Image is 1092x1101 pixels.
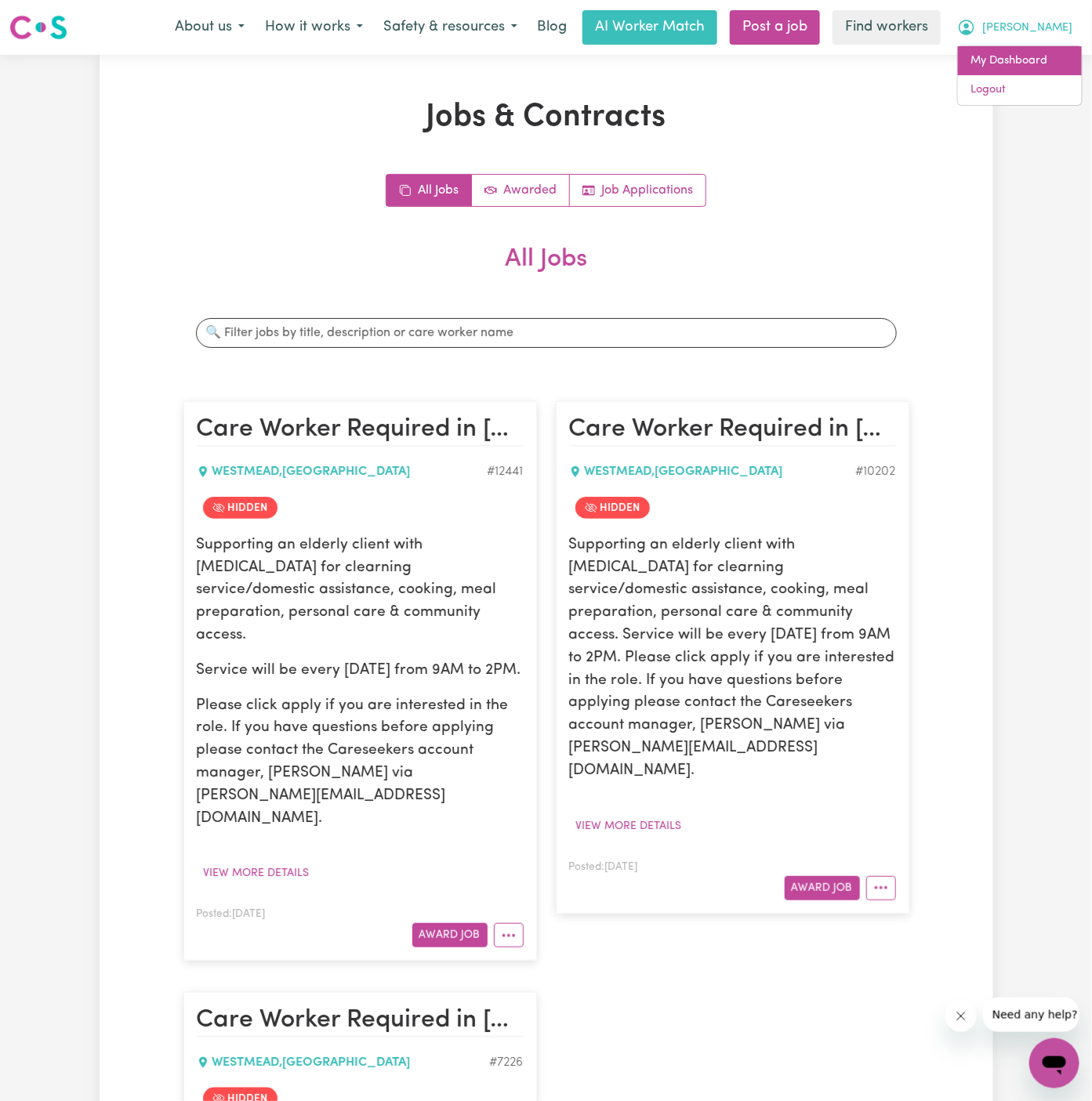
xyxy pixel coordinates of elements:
a: Blog [528,10,576,45]
a: Find workers [833,10,941,45]
h2: Care Worker Required in Westmead, NSW [197,415,524,446]
iframe: Close message [945,1001,977,1032]
a: Active jobs [472,175,570,206]
a: Job applications [570,175,706,206]
p: Please click apply if you are interested in the role. If you have questions before applying pleas... [197,695,524,831]
button: Safety & resources [373,11,528,44]
h2: All Jobs [183,244,909,299]
a: Post a job [730,10,820,45]
span: Posted: [DATE] [197,909,266,919]
button: Award Job [785,876,860,900]
h2: Care Worker Required in Westmead, NSW [197,1005,524,1037]
div: Job ID #10202 [856,462,896,481]
button: About us [165,11,255,44]
span: Job is hidden [203,497,278,519]
button: View more details [569,814,689,838]
button: More options [866,876,896,900]
p: Service will be every [DATE] from 9AM to 2PM. [197,660,524,683]
iframe: Button to launch messaging window [1029,1038,1079,1088]
h2: Care Worker Required in Westmead, NSW [569,415,896,446]
input: 🔍 Filter jobs by title, description or care worker name [196,318,897,348]
button: More options [494,923,524,947]
div: Job ID #7226 [490,1053,524,1072]
button: My Account [947,11,1083,44]
button: Award Job [412,923,488,947]
span: Posted: [DATE] [569,862,638,872]
div: My Account [957,45,1083,106]
div: WESTMEAD , [GEOGRAPHIC_DATA] [569,462,856,481]
a: Careseekers logo [9,9,67,45]
iframe: Message from company [983,998,1079,1032]
div: WESTMEAD , [GEOGRAPHIC_DATA] [197,462,488,481]
a: AI Worker Match [582,10,717,45]
span: [PERSON_NAME] [982,20,1072,37]
a: My Dashboard [958,46,1082,76]
button: How it works [255,11,373,44]
img: Careseekers logo [9,13,67,42]
p: Supporting an elderly client with [MEDICAL_DATA] for clearning service/domestic assistance, cooki... [569,534,896,783]
button: View more details [197,861,317,886]
a: All jobs [386,175,472,206]
span: Job is hidden [575,497,650,519]
a: Logout [958,75,1082,105]
h1: Jobs & Contracts [183,99,909,136]
p: Supporting an elderly client with [MEDICAL_DATA] for clearning service/domestic assistance, cooki... [197,534,524,647]
div: WESTMEAD , [GEOGRAPHIC_DATA] [197,1053,490,1072]
div: Job ID #12441 [488,462,524,481]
